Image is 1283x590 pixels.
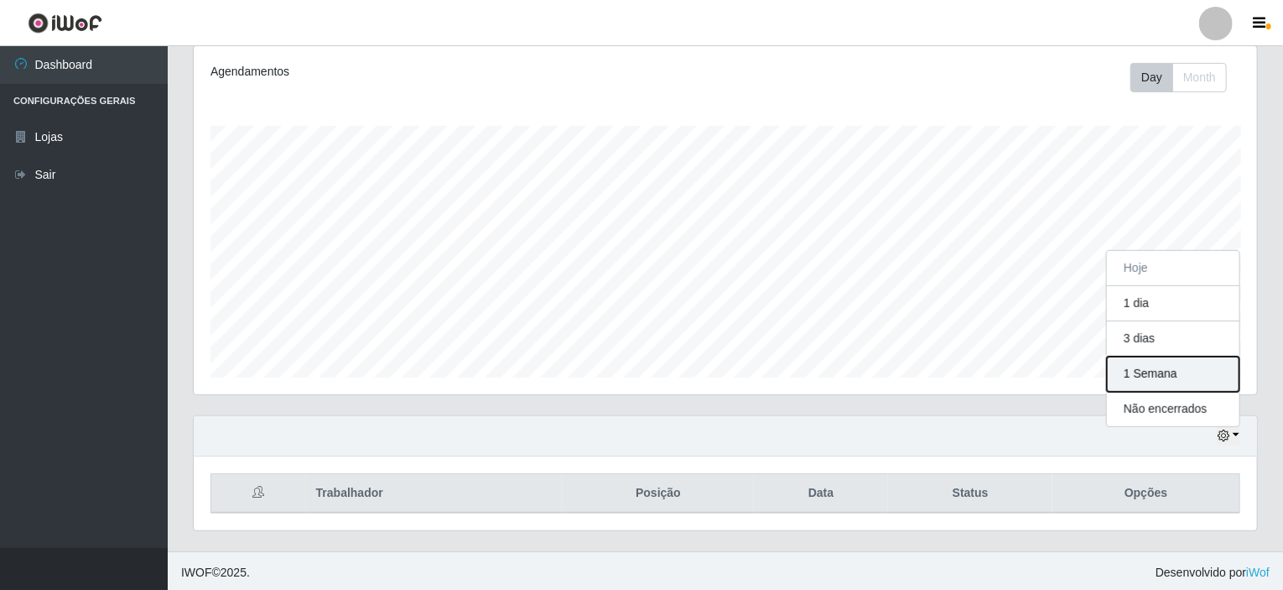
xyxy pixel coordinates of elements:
[563,474,754,514] th: Posição
[1246,566,1270,579] a: iWof
[1156,564,1270,582] span: Desenvolvido por
[1107,286,1239,321] button: 1 dia
[1130,63,1173,92] button: Day
[1052,474,1239,514] th: Opções
[1107,357,1239,392] button: 1 Semana
[1130,63,1227,92] div: First group
[1107,392,1239,426] button: Não encerrados
[28,13,102,34] img: CoreUI Logo
[1107,251,1239,286] button: Hoje
[306,474,563,514] th: Trabalhador
[754,474,888,514] th: Data
[210,63,625,81] div: Agendamentos
[1172,63,1227,92] button: Month
[1107,321,1239,357] button: 3 dias
[888,474,1052,514] th: Status
[181,564,250,582] span: © 2025 .
[1130,63,1240,92] div: Toolbar with button groups
[181,566,212,579] span: IWOF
